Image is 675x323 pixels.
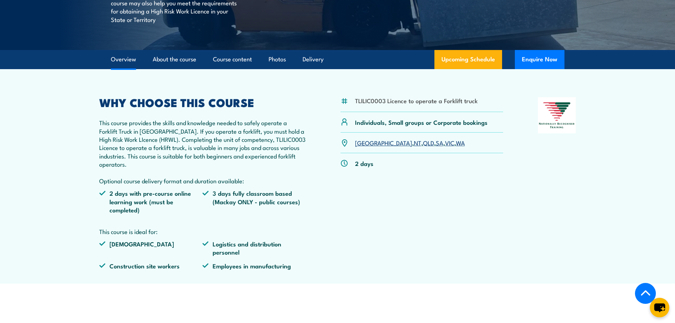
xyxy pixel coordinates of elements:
[213,50,252,69] a: Course content
[153,50,196,69] a: About the course
[423,138,434,147] a: QLD
[99,262,203,270] li: Construction site workers
[303,50,324,69] a: Delivery
[355,139,465,147] p: , , , , ,
[414,138,421,147] a: NT
[202,262,306,270] li: Employees in manufacturing
[355,159,373,167] p: 2 days
[99,227,306,235] p: This course is ideal for:
[99,189,203,214] li: 2 days with pre-course online learning work (must be completed)
[111,50,136,69] a: Overview
[355,118,488,126] p: Individuals, Small groups or Corporate bookings
[445,138,454,147] a: VIC
[99,97,306,107] h2: WHY CHOOSE THIS COURSE
[355,96,478,105] li: TLILIC0003 Licence to operate a Forklift truck
[202,240,306,256] li: Logistics and distribution personnel
[650,298,669,317] button: chat-button
[434,50,502,69] a: Upcoming Schedule
[355,138,412,147] a: [GEOGRAPHIC_DATA]
[515,50,564,69] button: Enquire Now
[99,118,306,185] p: This course provides the skills and knowledge needed to safely operate a Forklift Truck in [GEOGR...
[538,97,576,133] img: Nationally Recognised Training logo.
[99,240,203,256] li: [DEMOGRAPHIC_DATA]
[269,50,286,69] a: Photos
[202,189,306,214] li: 3 days fully classroom based (Mackay ONLY - public courses)
[456,138,465,147] a: WA
[436,138,443,147] a: SA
